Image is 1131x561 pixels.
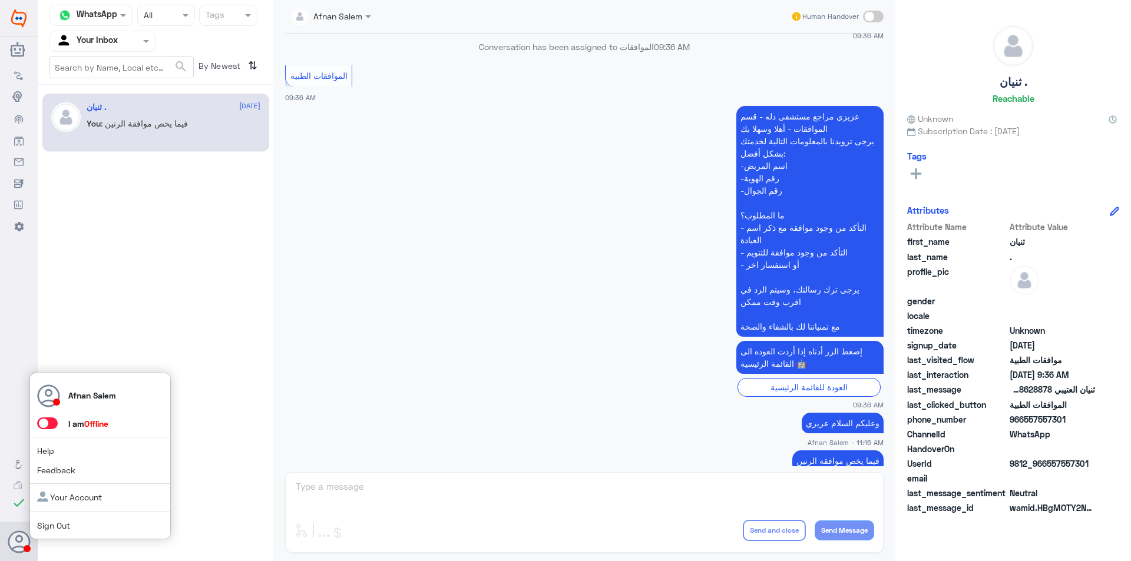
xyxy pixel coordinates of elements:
[37,520,70,530] a: Sign Out
[907,324,1007,337] span: timezone
[907,369,1007,381] span: last_interaction
[1010,399,1095,411] span: الموافقات الطبية
[907,265,1007,293] span: profile_pic
[56,6,74,24] img: whatsapp.png
[37,492,102,502] a: Your Account
[907,151,927,161] h6: Tags
[68,419,108,429] span: I am
[1010,339,1095,351] span: 2025-05-03T12:09:53.902Z
[907,295,1007,307] span: gender
[1010,354,1095,366] span: موافقات الطبية
[853,400,884,410] span: 09:36 AM
[1010,235,1095,248] span: ثنيان
[1010,472,1095,484] span: null
[101,118,188,128] span: : فيما يخص موافقة الرنين
[743,520,806,541] button: Send and close
[204,8,224,24] div: Tags
[792,450,884,471] p: 20/7/2025, 11:16 AM
[907,487,1007,499] span: last_message_sentiment
[1010,383,1095,396] span: ثنيان العتيبي 1088628878 0557557301 المطلوب : اشعة رنين مغناطيسي
[56,32,74,50] img: yourInbox.svg
[853,31,884,41] span: 09:36 AM
[907,413,1007,426] span: phone_number
[87,118,101,128] span: You
[1010,502,1095,514] span: wamid.HBgMOTY2NTU3NTU3MzAxFQIAEhgUM0FFQzI0QjQxOEMzRUE2RThDM0UA
[12,496,26,510] i: check
[907,125,1119,137] span: Subscription Date : [DATE]
[907,205,949,215] h6: Attributes
[907,428,1007,440] span: ChannelId
[808,437,884,447] span: Afnan Salem - 11:16 AM
[239,101,260,111] span: [DATE]
[290,71,348,81] span: الموافقات الطبية
[815,520,874,540] button: Send Message
[907,112,953,125] span: Unknown
[1010,251,1095,263] span: .
[738,378,881,396] div: العودة للقائمة الرئيسية
[802,11,859,22] span: Human Handover
[1010,221,1095,233] span: Attribute Value
[285,41,884,53] p: Conversation has been assigned to الموافقات
[1010,324,1095,337] span: Unknown
[1010,369,1095,381] span: 2025-07-20T06:36:15.936Z
[1010,265,1039,295] img: defaultAdmin.png
[993,26,1033,66] img: defaultAdmin.png
[907,472,1007,484] span: email
[174,59,188,74] span: search
[802,413,884,433] p: 20/7/2025, 11:16 AM
[1010,443,1095,455] span: null
[1000,75,1027,89] h5: ثنيان .
[50,57,193,78] input: Search by Name, Local etc…
[248,56,257,75] i: ⇅
[11,9,27,28] img: Widebot Logo
[907,251,1007,263] span: last_name
[907,457,1007,470] span: UserId
[1010,428,1095,440] span: 2
[68,389,116,401] p: Afnan Salem
[907,502,1007,514] span: last_message_id
[907,443,1007,455] span: HandoverOn
[907,339,1007,351] span: signup_date
[87,102,107,112] h5: ثنيان .
[37,446,54,456] a: Help
[907,221,1007,233] span: Attribute Name
[736,341,884,374] p: 20/7/2025, 9:36 AM
[285,94,316,101] span: 09:36 AM
[993,93,1034,104] h6: Reachable
[1010,295,1095,307] span: null
[736,106,884,337] p: 20/7/2025, 9:36 AM
[1010,457,1095,470] span: 9812_966557557301
[1010,487,1095,499] span: 0
[8,530,30,553] button: Avatar
[907,354,1007,366] span: last_visited_flow
[1010,413,1095,426] span: 966557557301
[174,57,188,77] button: search
[37,465,75,475] a: Feedback
[654,42,690,52] span: 09:36 AM
[1010,310,1095,322] span: null
[194,56,243,79] span: By Newest
[907,235,1007,248] span: first_name
[907,383,1007,396] span: last_message
[907,399,1007,411] span: last_clicked_button
[51,102,81,132] img: defaultAdmin.png
[84,419,108,429] span: Offline
[907,310,1007,322] span: locale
